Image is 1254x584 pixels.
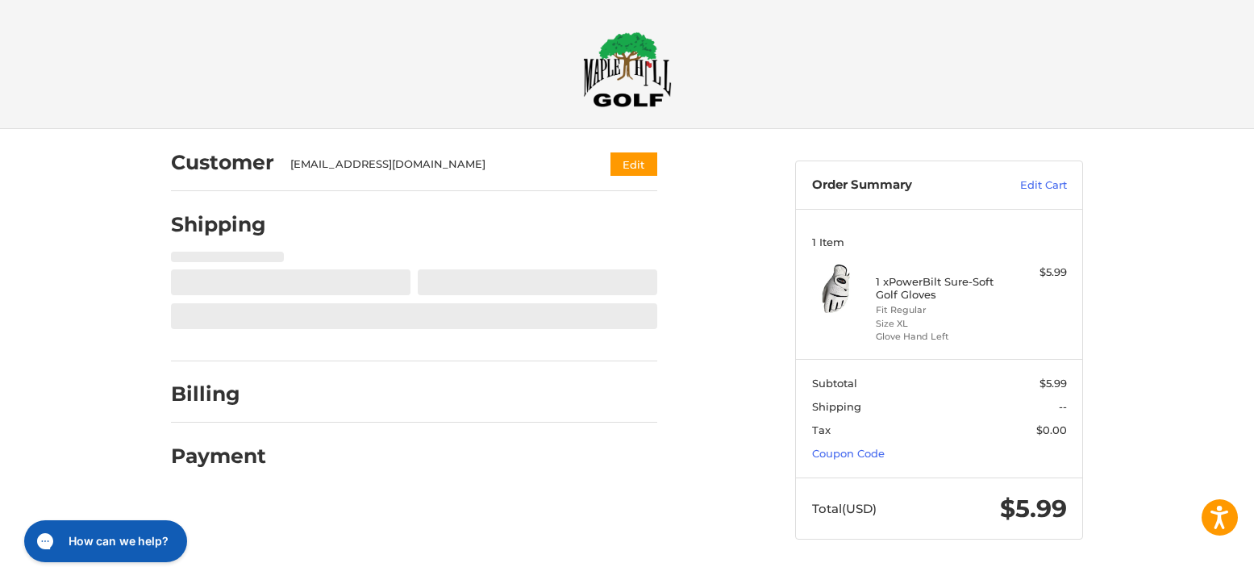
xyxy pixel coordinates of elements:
span: Tax [812,423,831,436]
iframe: Google Customer Reviews [1121,540,1254,584]
li: Glove Hand Left [876,330,999,344]
a: Edit Cart [985,177,1067,194]
h2: Billing [171,382,265,407]
div: $5.99 [1003,265,1067,281]
h2: Customer [171,150,274,175]
h3: Order Summary [812,177,985,194]
span: Subtotal [812,377,857,390]
div: [EMAIL_ADDRESS][DOMAIN_NAME] [290,156,580,173]
span: -- [1059,400,1067,413]
span: $5.99 [1000,494,1067,524]
li: Fit Regular [876,303,999,317]
li: Size XL [876,317,999,331]
a: Coupon Code [812,447,885,460]
iframe: Gorgias live chat messenger [16,515,192,568]
h2: Shipping [171,212,266,237]
span: Total (USD) [812,501,877,516]
span: $0.00 [1036,423,1067,436]
h3: 1 Item [812,236,1067,248]
h2: Payment [171,444,266,469]
span: $5.99 [1039,377,1067,390]
button: Edit [610,152,657,176]
span: Shipping [812,400,861,413]
h4: 1 x PowerBilt Sure-Soft Golf Gloves [876,275,999,302]
img: Maple Hill Golf [583,31,672,107]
